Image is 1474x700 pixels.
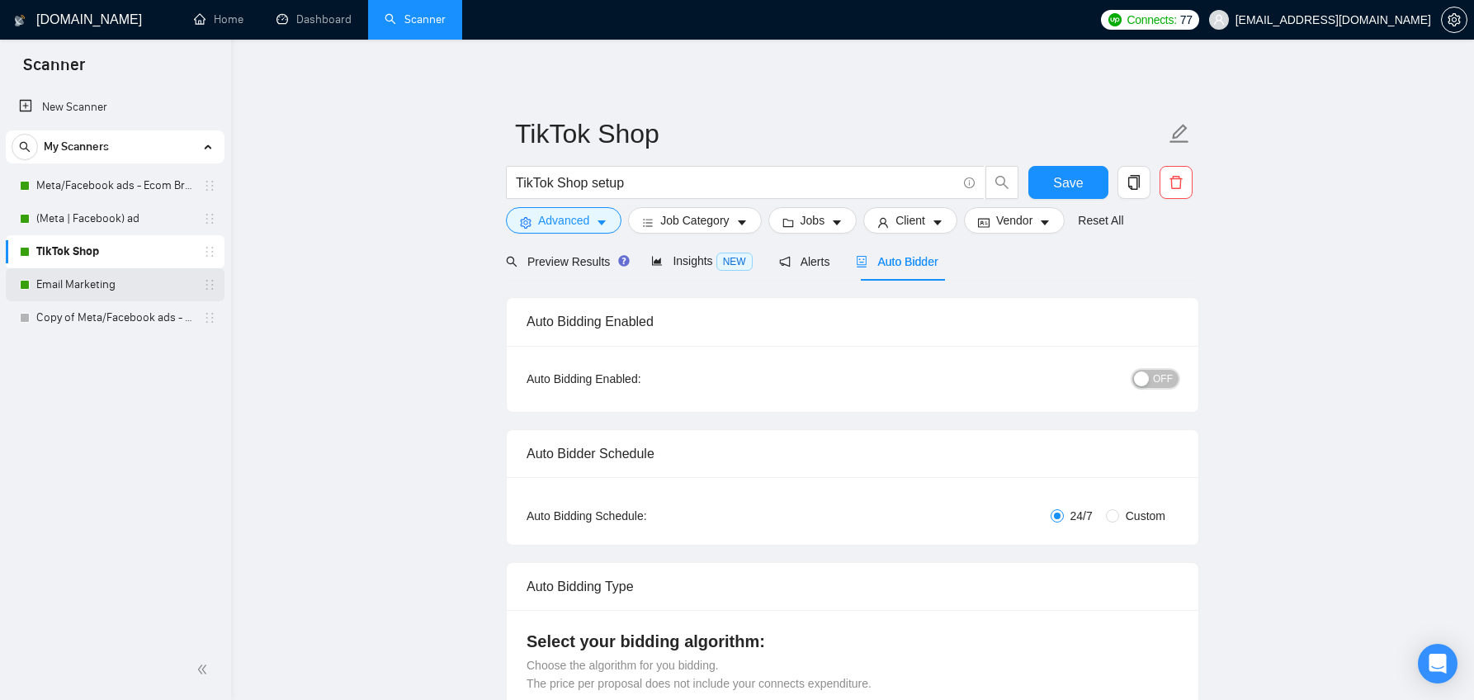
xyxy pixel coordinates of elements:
[779,256,791,267] span: notification
[964,177,975,188] span: info-circle
[1153,370,1173,388] span: OFF
[985,166,1018,199] button: search
[515,113,1165,154] input: Scanner name...
[14,7,26,34] img: logo
[527,563,1179,610] div: Auto Bidding Type
[1039,216,1051,229] span: caret-down
[1118,175,1150,190] span: copy
[194,12,243,26] a: homeHome
[385,12,446,26] a: searchScanner
[19,91,211,124] a: New Scanner
[801,211,825,229] span: Jobs
[831,216,843,229] span: caret-down
[996,211,1032,229] span: Vendor
[527,507,744,525] div: Auto Bidding Schedule:
[6,130,224,334] li: My Scanners
[1442,13,1467,26] span: setting
[1160,175,1192,190] span: delete
[506,207,621,234] button: settingAdvancedcaret-down
[506,256,517,267] span: search
[527,298,1179,345] div: Auto Bidding Enabled
[779,255,830,268] span: Alerts
[1117,166,1150,199] button: copy
[1053,173,1083,193] span: Save
[978,216,990,229] span: idcard
[596,216,607,229] span: caret-down
[895,211,925,229] span: Client
[36,202,193,235] a: (Meta | Facebook) ad
[660,211,729,229] span: Job Category
[986,175,1018,190] span: search
[1028,166,1108,199] button: Save
[36,301,193,334] a: Copy of Meta/Facebook ads - Ecom Broader
[276,12,352,26] a: dashboardDashboard
[36,268,193,301] a: Email Marketing
[527,630,1179,653] h4: Select your bidding algorithm:
[1441,13,1467,26] a: setting
[1127,11,1176,29] span: Connects:
[203,311,216,324] span: holder
[651,254,752,267] span: Insights
[506,255,625,268] span: Preview Results
[856,256,867,267] span: robot
[36,169,193,202] a: Meta/Facebook ads - Ecom Broader
[1160,166,1193,199] button: delete
[203,179,216,192] span: holder
[1418,644,1457,683] div: Open Intercom Messenger
[628,207,761,234] button: barsJob Categorycaret-down
[527,430,1179,477] div: Auto Bidder Schedule
[768,207,857,234] button: folderJobscaret-down
[1169,123,1190,144] span: edit
[964,207,1065,234] button: idcardVendorcaret-down
[1119,507,1172,525] span: Custom
[1108,13,1122,26] img: upwork-logo.png
[10,53,98,87] span: Scanner
[1078,211,1123,229] a: Reset All
[651,255,663,267] span: area-chart
[716,253,753,271] span: NEW
[203,212,216,225] span: holder
[196,661,213,678] span: double-left
[877,216,889,229] span: user
[1213,14,1225,26] span: user
[1064,507,1099,525] span: 24/7
[203,245,216,258] span: holder
[1441,7,1467,33] button: setting
[538,211,589,229] span: Advanced
[856,255,938,268] span: Auto Bidder
[44,130,109,163] span: My Scanners
[516,173,957,193] input: Search Freelance Jobs...
[520,216,531,229] span: setting
[36,235,193,268] a: TikTok Shop
[932,216,943,229] span: caret-down
[203,278,216,291] span: holder
[642,216,654,229] span: bars
[736,216,748,229] span: caret-down
[863,207,957,234] button: userClientcaret-down
[1180,11,1193,29] span: 77
[782,216,794,229] span: folder
[12,134,38,160] button: search
[527,659,872,690] span: Choose the algorithm for you bidding. The price per proposal does not include your connects expen...
[527,370,744,388] div: Auto Bidding Enabled:
[6,91,224,124] li: New Scanner
[12,141,37,153] span: search
[617,253,631,268] div: Tooltip anchor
